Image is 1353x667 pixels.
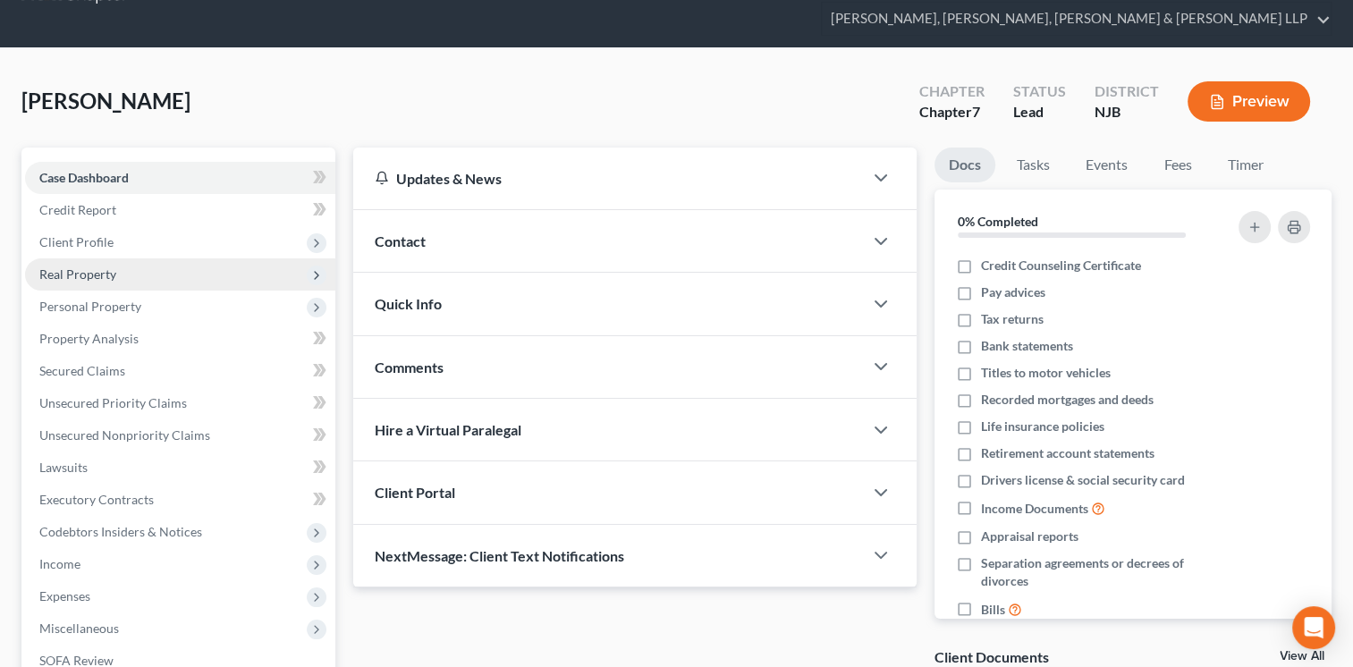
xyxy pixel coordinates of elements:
span: Tax returns [981,310,1044,328]
div: Updates & News [375,169,841,188]
span: Credit Counseling Certificate [981,257,1141,274]
a: Docs [934,148,995,182]
span: Income Documents [981,500,1088,518]
span: Bills [981,601,1005,619]
span: Expenses [39,588,90,604]
a: Timer [1213,148,1278,182]
a: Fees [1149,148,1206,182]
span: [PERSON_NAME] [21,88,190,114]
span: NextMessage: Client Text Notifications [375,547,624,564]
span: 7 [972,103,980,120]
a: Property Analysis [25,323,335,355]
span: Client Portal [375,484,455,501]
span: Comments [375,359,444,376]
span: Personal Property [39,299,141,314]
a: Unsecured Nonpriority Claims [25,419,335,452]
span: Bank statements [981,337,1073,355]
span: Contact [375,232,426,249]
a: Lawsuits [25,452,335,484]
a: [PERSON_NAME], [PERSON_NAME], [PERSON_NAME] & [PERSON_NAME] LLP [822,3,1331,35]
span: Executory Contracts [39,492,154,507]
button: Preview [1188,81,1310,122]
div: Client Documents [934,647,1049,666]
div: NJB [1095,102,1159,122]
div: Status [1013,81,1066,102]
a: Secured Claims [25,355,335,387]
div: District [1095,81,1159,102]
div: Chapter [919,102,985,122]
span: Miscellaneous [39,621,119,636]
a: Executory Contracts [25,484,335,516]
span: Income [39,556,80,571]
a: Tasks [1002,148,1064,182]
span: Property Analysis [39,331,139,346]
span: Separation agreements or decrees of divorces [981,554,1217,590]
span: Quick Info [375,295,442,312]
span: Secured Claims [39,363,125,378]
span: Recorded mortgages and deeds [981,391,1154,409]
span: Unsecured Priority Claims [39,395,187,410]
span: Lawsuits [39,460,88,475]
span: Hire a Virtual Paralegal [375,421,521,438]
div: Lead [1013,102,1066,122]
div: Open Intercom Messenger [1292,606,1335,649]
span: Life insurance policies [981,418,1104,435]
a: Events [1071,148,1142,182]
span: Real Property [39,266,116,282]
strong: 0% Completed [958,214,1038,229]
span: Client Profile [39,234,114,249]
a: Unsecured Priority Claims [25,387,335,419]
span: Pay advices [981,283,1045,301]
span: Codebtors Insiders & Notices [39,524,202,539]
span: Credit Report [39,202,116,217]
a: Credit Report [25,194,335,226]
span: Retirement account statements [981,444,1154,462]
div: Chapter [919,81,985,102]
span: Titles to motor vehicles [981,364,1111,382]
span: Unsecured Nonpriority Claims [39,427,210,443]
span: Drivers license & social security card [981,471,1185,489]
span: Case Dashboard [39,170,129,185]
a: View All [1280,650,1324,663]
a: Case Dashboard [25,162,335,194]
span: Appraisal reports [981,528,1078,545]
